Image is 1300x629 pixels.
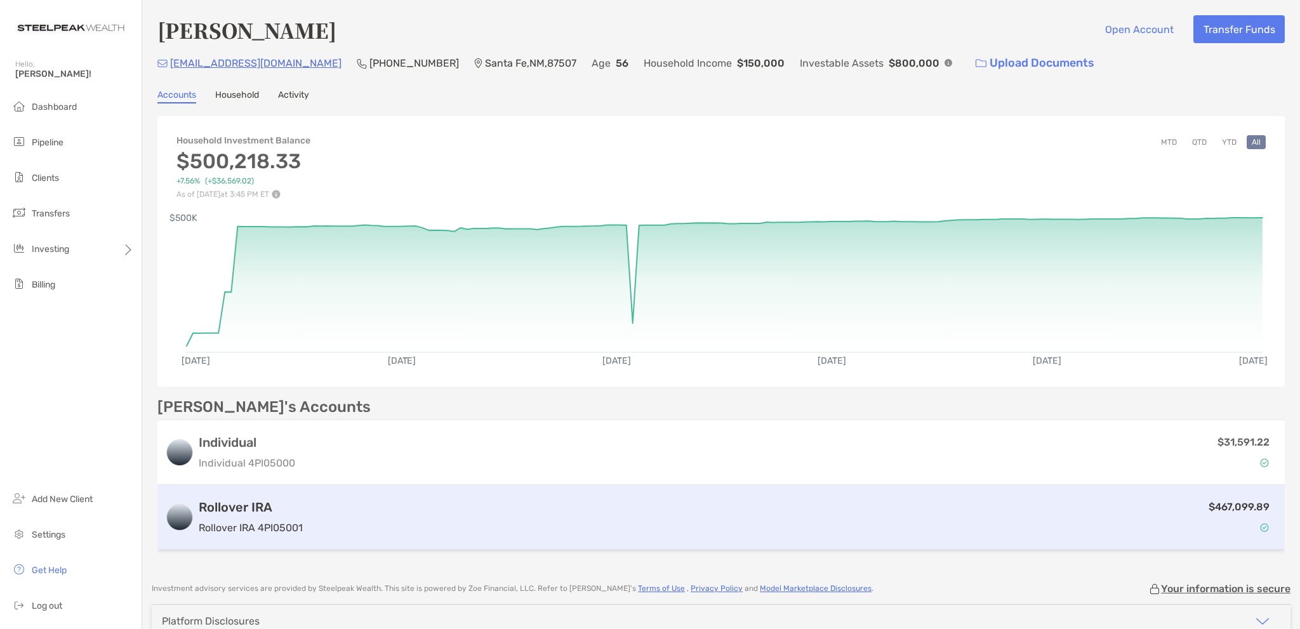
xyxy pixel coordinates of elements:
[818,355,846,366] text: [DATE]
[32,173,59,183] span: Clients
[157,60,168,67] img: Email Icon
[278,89,309,103] a: Activity
[11,276,27,291] img: billing icon
[11,205,27,220] img: transfers icon
[272,190,281,199] img: Performance Info
[1217,434,1270,450] p: $31,591.22
[1217,135,1242,149] button: YTD
[32,529,65,540] span: Settings
[11,491,27,506] img: add_new_client icon
[603,355,632,366] text: [DATE]
[1247,135,1266,149] button: All
[170,55,342,71] p: [EMAIL_ADDRESS][DOMAIN_NAME]
[32,208,70,219] span: Transfers
[205,176,254,186] span: ( +$36,569.02 )
[1033,355,1061,366] text: [DATE]
[737,55,785,71] p: $150,000
[11,526,27,541] img: settings icon
[176,149,310,173] h3: $500,218.33
[1095,15,1183,43] button: Open Account
[182,355,210,366] text: [DATE]
[11,134,27,149] img: pipeline icon
[199,500,303,515] h3: Rollover IRA
[32,102,77,112] span: Dashboard
[1209,499,1270,515] p: $467,099.89
[1193,15,1285,43] button: Transfer Funds
[1187,135,1212,149] button: QTD
[167,505,192,530] img: logo account
[32,565,67,576] span: Get Help
[11,241,27,256] img: investing icon
[157,15,336,44] h4: [PERSON_NAME]
[369,55,459,71] p: [PHONE_NUMBER]
[592,55,611,71] p: Age
[169,213,197,223] text: $500K
[1161,583,1290,595] p: Your information is secure
[889,55,939,71] p: $800,000
[32,494,93,505] span: Add New Client
[176,176,200,186] span: +7.56%
[15,69,134,79] span: [PERSON_NAME]!
[215,89,259,103] a: Household
[485,55,576,71] p: Santa Fe , NM , 87507
[199,455,295,471] p: Individual 4PI05000
[976,59,986,68] img: button icon
[638,584,685,593] a: Terms of Use
[176,135,310,146] h4: Household Investment Balance
[15,5,126,51] img: Zoe Logo
[945,59,952,67] img: Info Icon
[32,137,63,148] span: Pipeline
[1156,135,1182,149] button: MTD
[1260,458,1269,467] img: Account Status icon
[199,520,303,536] p: Rollover IRA 4PI05001
[1260,523,1269,532] img: Account Status icon
[167,440,192,465] img: logo account
[199,435,295,450] h3: Individual
[157,399,371,415] p: [PERSON_NAME]'s Accounts
[11,562,27,577] img: get-help icon
[176,190,310,199] p: As of [DATE] at 3:45 PM ET
[388,355,416,366] text: [DATE]
[1239,355,1268,366] text: [DATE]
[32,279,55,290] span: Billing
[11,597,27,612] img: logout icon
[152,584,873,593] p: Investment advisory services are provided by Steelpeak Wealth . This site is powered by Zoe Finan...
[691,584,743,593] a: Privacy Policy
[11,98,27,114] img: dashboard icon
[11,169,27,185] img: clients icon
[32,244,69,255] span: Investing
[357,58,367,69] img: Phone Icon
[474,58,482,69] img: Location Icon
[967,50,1103,77] a: Upload Documents
[32,600,62,611] span: Log out
[162,615,260,627] div: Platform Disclosures
[644,55,732,71] p: Household Income
[800,55,884,71] p: Investable Assets
[616,55,628,71] p: 56
[760,584,872,593] a: Model Marketplace Disclosures
[1255,614,1270,629] img: icon arrow
[157,89,196,103] a: Accounts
